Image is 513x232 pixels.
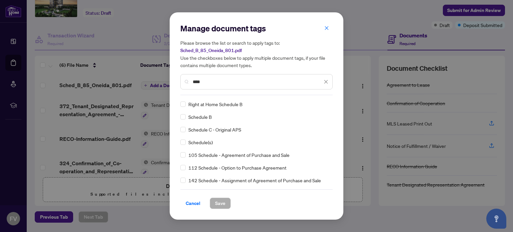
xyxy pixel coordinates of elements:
span: close [324,26,329,30]
h5: Please browse the list or search to apply tags to: Use the checkboxes below to apply multiple doc... [180,39,333,69]
span: Schedule C - Original APS [188,126,241,133]
span: Schedule B [188,113,212,121]
span: Right at Home Schedule B [188,100,242,108]
span: close [324,79,328,84]
button: Save [210,198,231,209]
button: Cancel [180,198,206,209]
h2: Manage document tags [180,23,333,34]
span: Schedule(s) [188,139,213,146]
span: 105 Schedule - Agreement of Purchase and Sale [188,151,290,159]
span: Cancel [186,198,200,209]
span: 112 Schedule - Option to Purchase Agreement [188,164,287,171]
span: Sched_B_85_Oneida_801.pdf [180,47,242,53]
button: Open asap [486,209,506,229]
span: 142 Schedule - Assignment of Agreement of Purchase and Sale [188,177,321,184]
